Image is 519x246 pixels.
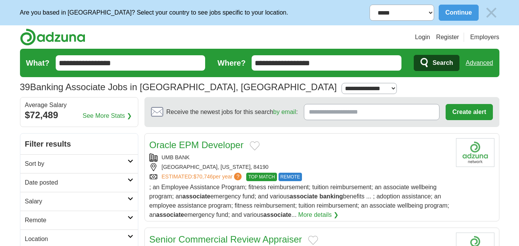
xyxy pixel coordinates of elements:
[25,234,128,244] h2: Location
[234,173,242,180] span: ?
[20,192,138,211] a: Salary
[25,197,128,206] h2: Salary
[156,211,184,218] strong: associate
[25,178,128,187] h2: Date posted
[319,193,343,200] strong: banking
[456,138,494,167] img: Company logo
[20,154,138,173] a: Sort by
[279,173,302,181] span: REMOTE
[415,33,430,42] a: Login
[149,163,450,171] div: [GEOGRAPHIC_DATA], [US_STATE], 84190
[20,28,85,46] img: Adzuna logo
[439,5,478,21] button: Continue
[25,216,128,225] h2: Remote
[149,154,450,162] div: UMB BANK
[436,33,459,42] a: Register
[433,55,453,71] span: Search
[149,184,449,218] span: ; an Employee Assistance Program; fitness reimbursement; tuition reimbursement; an associate well...
[20,211,138,229] a: Remote
[250,141,260,150] button: Add to favorite jobs
[470,33,499,42] a: Employers
[149,140,244,150] a: Oracle EPM Developer
[182,193,211,200] strong: associate
[162,173,244,181] a: ESTIMATED:$70,746per year?
[20,173,138,192] a: Date posted
[414,55,459,71] button: Search
[20,134,138,154] h2: Filter results
[290,193,318,200] strong: associate
[25,108,133,122] div: $72,489
[446,104,492,120] button: Create alert
[217,57,245,69] label: Where?
[83,111,132,121] a: See More Stats ❯
[298,210,338,220] a: More details ❯
[466,55,493,71] a: Advanced
[308,236,318,245] button: Add to favorite jobs
[25,159,128,168] h2: Sort by
[26,57,50,69] label: What?
[25,102,133,108] div: Average Salary
[264,211,292,218] strong: associate
[149,234,302,244] a: Senior Commercial Review Appraiser
[20,80,30,94] span: 39
[273,109,296,115] a: by email
[20,82,337,92] h1: Banking Associate Jobs in [GEOGRAPHIC_DATA], [GEOGRAPHIC_DATA]
[246,173,277,181] span: TOP MATCH
[193,173,213,180] span: $70,746
[166,107,298,117] span: Receive the newest jobs for this search :
[483,5,499,21] img: icon_close_no_bg.svg
[20,8,288,17] p: Are you based in [GEOGRAPHIC_DATA]? Select your country to see jobs specific to your location.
